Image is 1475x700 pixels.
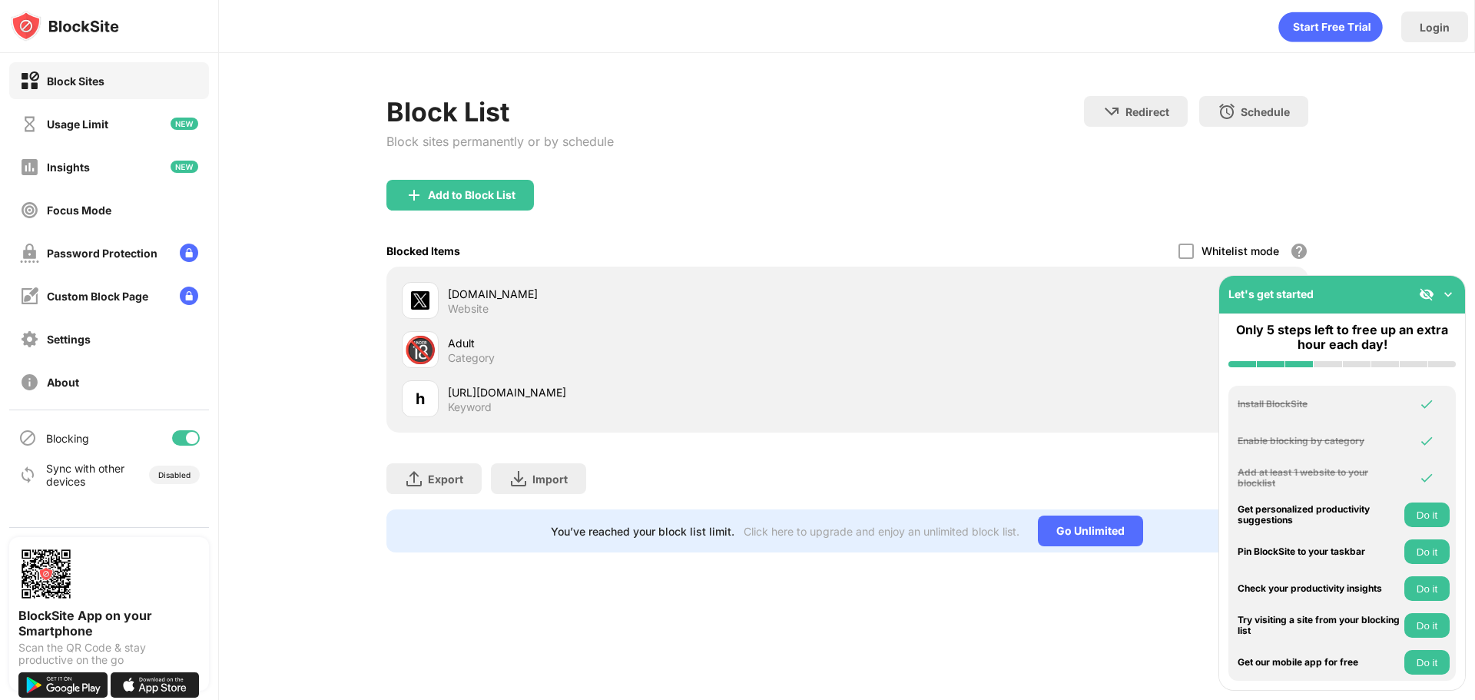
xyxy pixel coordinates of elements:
img: blocking-icon.svg [18,429,37,447]
div: BlockSite App on your Smartphone [18,608,200,639]
button: Do it [1404,503,1450,527]
div: Schedule [1241,105,1290,118]
div: Click here to upgrade and enjoy an unlimited block list. [744,525,1019,538]
img: new-icon.svg [171,118,198,130]
img: lock-menu.svg [180,244,198,262]
div: Check your productivity insights [1238,583,1400,594]
div: Go Unlimited [1038,516,1143,546]
img: get-it-on-google-play.svg [18,672,108,698]
div: Password Protection [47,247,157,260]
div: Blocking [46,432,89,445]
div: Add to Block List [428,189,515,201]
img: omni-check.svg [1419,396,1434,412]
div: Scan the QR Code & stay productive on the go [18,642,200,666]
div: [DOMAIN_NAME] [448,286,847,302]
div: Blocked Items [386,244,460,257]
img: customize-block-page-off.svg [20,287,39,306]
button: Do it [1404,576,1450,601]
div: 🔞 [404,334,436,366]
div: Pin BlockSite to your taskbar [1238,546,1400,557]
img: focus-off.svg [20,201,39,220]
div: Import [532,473,568,486]
img: settings-off.svg [20,330,39,349]
button: Do it [1404,539,1450,564]
div: [URL][DOMAIN_NAME] [448,384,847,400]
img: lock-menu.svg [180,287,198,305]
div: Sync with other devices [46,462,125,488]
div: Install BlockSite [1238,399,1400,410]
div: Let's get started [1228,287,1314,300]
button: Do it [1404,650,1450,675]
div: About [47,376,79,389]
div: Block sites permanently or by schedule [386,134,614,149]
img: favicons [411,291,429,310]
img: options-page-qr-code.png [18,546,74,602]
div: Keyword [448,400,492,414]
div: Only 5 steps left to free up an extra hour each day! [1228,323,1456,352]
div: Block List [386,96,614,128]
div: Get our mobile app for free [1238,657,1400,668]
div: Focus Mode [47,204,111,217]
div: Custom Block Page [47,290,148,303]
div: Redirect [1125,105,1169,118]
img: about-off.svg [20,373,39,392]
div: Disabled [158,470,191,479]
img: password-protection-off.svg [20,244,39,263]
img: time-usage-off.svg [20,114,39,134]
div: Website [448,302,489,316]
img: new-icon.svg [171,161,198,173]
img: omni-setup-toggle.svg [1440,287,1456,302]
img: logo-blocksite.svg [11,11,119,41]
img: omni-check.svg [1419,470,1434,486]
div: Adult [448,335,847,351]
div: Export [428,473,463,486]
img: download-on-the-app-store.svg [111,672,200,698]
div: Login [1420,21,1450,34]
div: Get personalized productivity suggestions [1238,504,1400,526]
div: animation [1278,12,1383,42]
img: omni-check.svg [1419,433,1434,449]
div: Block Sites [47,75,104,88]
img: eye-not-visible.svg [1419,287,1434,302]
div: Settings [47,333,91,346]
div: Category [448,351,495,365]
img: sync-icon.svg [18,466,37,484]
img: block-on.svg [20,71,39,91]
div: h [416,387,425,410]
div: Add at least 1 website to your blocklist [1238,467,1400,489]
div: You’ve reached your block list limit. [551,525,734,538]
div: Insights [47,161,90,174]
div: Try visiting a site from your blocking list [1238,615,1400,637]
div: Usage Limit [47,118,108,131]
button: Do it [1404,613,1450,638]
div: Enable blocking by category [1238,436,1400,446]
img: insights-off.svg [20,158,39,177]
div: Whitelist mode [1202,244,1279,257]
